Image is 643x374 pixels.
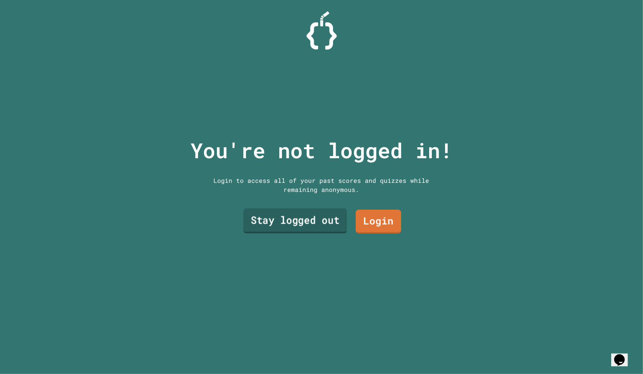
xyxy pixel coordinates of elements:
[190,135,453,166] p: You're not logged in!
[356,210,401,234] a: Login
[243,208,347,233] a: Stay logged out
[307,11,337,50] img: Logo.svg
[611,344,635,366] iframe: chat widget
[208,176,435,194] div: Login to access all of your past scores and quizzes while remaining anonymous.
